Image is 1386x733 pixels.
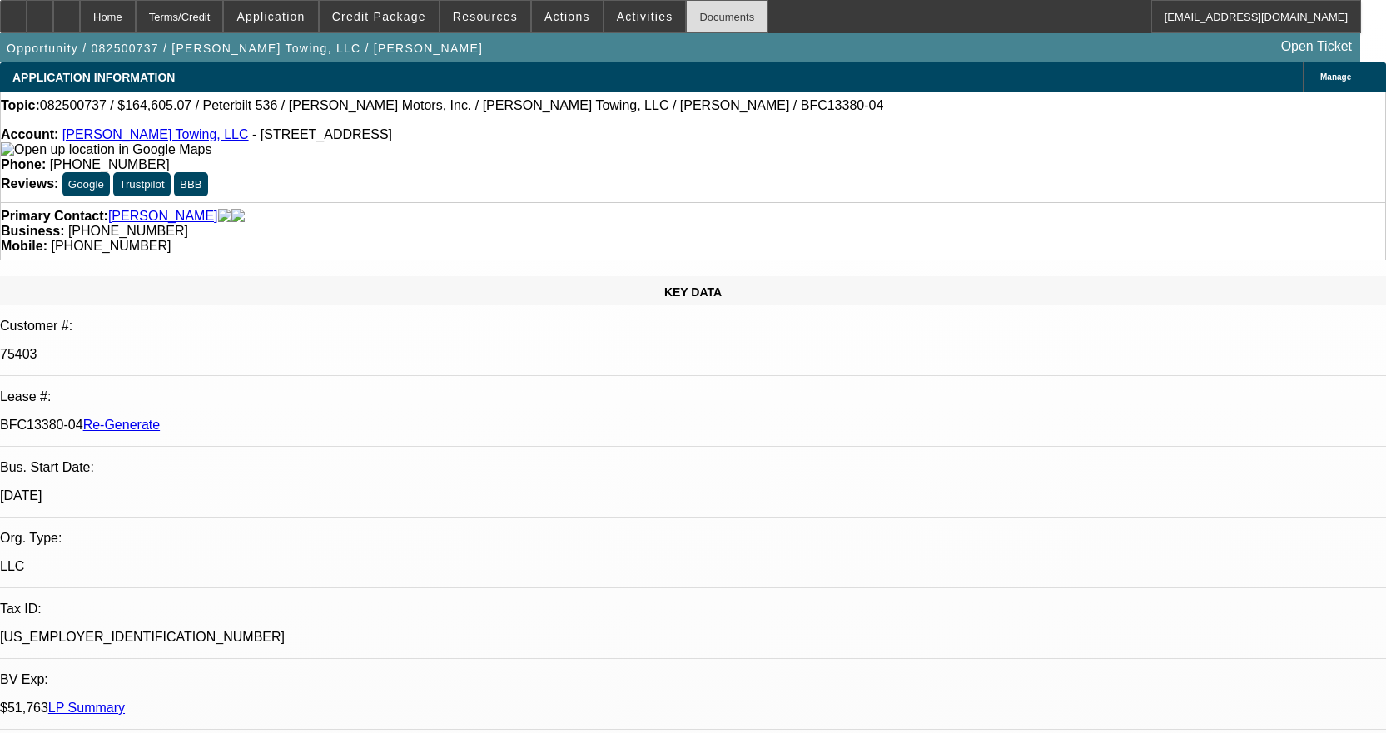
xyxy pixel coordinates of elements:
img: facebook-icon.png [218,209,231,224]
strong: Topic: [1,98,40,113]
img: linkedin-icon.png [231,209,245,224]
button: Resources [440,1,530,32]
span: KEY DATA [664,285,722,299]
strong: Business: [1,224,64,238]
button: BBB [174,172,208,196]
span: [PHONE_NUMBER] [68,224,188,238]
span: Manage [1320,72,1351,82]
span: [PHONE_NUMBER] [50,157,170,171]
button: Application [224,1,317,32]
strong: Primary Contact: [1,209,108,224]
span: Actions [544,10,590,23]
strong: Mobile: [1,239,47,253]
span: 082500737 / $164,605.07 / Peterbilt 536 / [PERSON_NAME] Motors, Inc. / [PERSON_NAME] Towing, LLC ... [40,98,884,113]
span: Activities [617,10,673,23]
span: Opportunity / 082500737 / [PERSON_NAME] Towing, LLC / [PERSON_NAME] [7,42,483,55]
strong: Phone: [1,157,46,171]
button: Google [62,172,110,196]
span: Resources [453,10,518,23]
a: Re-Generate [83,418,161,432]
strong: Reviews: [1,176,58,191]
span: Application [236,10,305,23]
button: Credit Package [320,1,439,32]
a: [PERSON_NAME] Towing, LLC [62,127,249,141]
a: Open Ticket [1274,32,1359,61]
span: Credit Package [332,10,426,23]
span: [PHONE_NUMBER] [51,239,171,253]
span: - [STREET_ADDRESS] [252,127,392,141]
a: View Google Maps [1,142,211,156]
span: APPLICATION INFORMATION [12,71,175,84]
a: LP Summary [48,701,125,715]
img: Open up location in Google Maps [1,142,211,157]
button: Actions [532,1,603,32]
button: Activities [604,1,686,32]
button: Trustpilot [113,172,170,196]
a: [PERSON_NAME] [108,209,218,224]
strong: Account: [1,127,58,141]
